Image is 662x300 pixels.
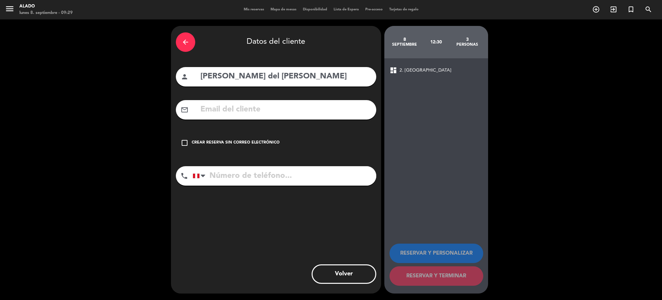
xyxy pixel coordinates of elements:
i: mail_outline [181,106,188,114]
i: exit_to_app [610,6,617,13]
div: septiembre [389,42,421,47]
i: check_box_outline_blank [181,139,188,147]
button: RESERVAR Y TERMINAR [390,266,483,286]
span: Mapa de mesas [267,8,300,11]
div: Datos del cliente [176,31,376,53]
span: Mis reservas [240,8,267,11]
button: menu [5,4,15,16]
span: 2. [GEOGRAPHIC_DATA] [400,67,451,74]
i: search [645,6,652,13]
i: add_circle_outline [592,6,600,13]
i: arrow_back [182,38,189,46]
div: Crear reserva sin correo electrónico [192,140,280,146]
i: person [181,73,188,81]
span: Lista de Espera [330,8,362,11]
i: phone [180,172,188,180]
div: 3 [452,37,483,42]
button: Volver [312,264,376,284]
button: RESERVAR Y PERSONALIZAR [390,244,483,263]
i: turned_in_not [627,6,635,13]
div: personas [452,42,483,47]
span: Tarjetas de regalo [386,8,422,11]
span: dashboard [390,66,397,74]
div: lunes 8. septiembre - 09:29 [19,10,73,16]
div: Alado [19,3,73,10]
input: Número de teléfono... [193,166,376,186]
input: Nombre del cliente [200,70,371,83]
div: Peru (Perú): +51 [193,167,208,185]
input: Email del cliente [200,103,371,116]
span: Pre-acceso [362,8,386,11]
div: 8 [389,37,421,42]
div: 12:30 [420,31,452,53]
i: menu [5,4,15,14]
span: Disponibilidad [300,8,330,11]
